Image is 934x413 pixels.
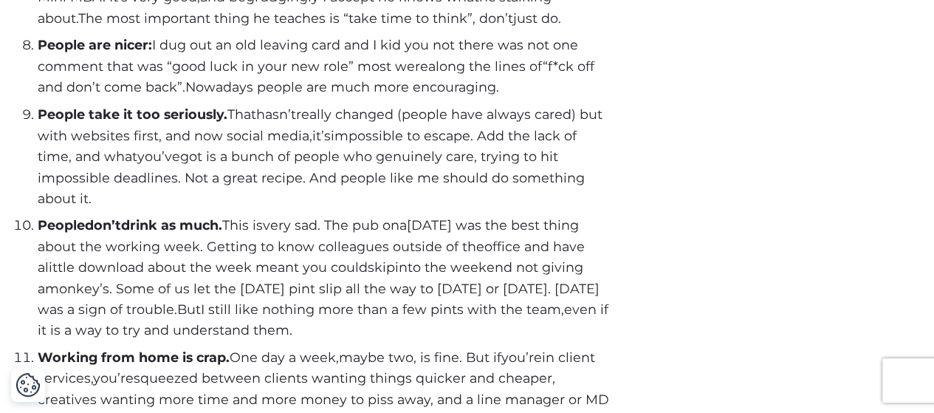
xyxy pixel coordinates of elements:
[85,216,121,232] span: don’t
[38,106,227,121] strong: People take it too seriously.
[38,37,578,73] span: I dug out an old leaving card and I kid you not there was not one comment that was “good luck in ...
[45,280,109,296] span: monkey’s
[501,349,542,364] span: you’re
[16,372,41,397] button: Cookie Settings
[16,372,41,397] img: Revisit consent button
[484,238,549,253] span: office and
[256,106,296,121] span: hasn’t
[38,280,600,316] span: . Some of us let the [DATE] pint slip all the way to [DATE] or [DATE]. [DATE] was a sign of trouble.
[177,301,201,316] span: But
[38,216,579,253] span: [DATE] was the best thing about the working week. Getting to know colleagues outside of the
[201,301,561,316] span: I still like nothing more than a few pints with the team
[137,148,180,163] span: you’ve
[263,216,317,232] span: very sad
[513,10,558,26] span: just do
[339,349,413,364] span: maybe two
[317,216,399,232] span: . The pub on
[38,349,339,364] span: One day a week,
[86,10,467,26] span: he most important thing he teaches is “take time to think
[38,259,583,295] span: into the weekend not giving a
[558,10,561,26] span: .
[93,369,134,385] span: you’re
[289,321,292,337] span: .
[45,259,368,274] span: little download about the week meant you could
[561,301,564,316] span: ,
[368,259,395,274] span: skip
[467,10,475,26] span: ”,
[479,10,513,26] span: don’t
[38,349,230,364] strong: Working from home is crap.
[312,127,331,143] span: it’s
[78,10,86,26] span: T
[121,216,222,232] strong: drink as much.
[38,106,256,121] span: That
[121,216,263,232] span: This is
[496,79,499,95] span: .
[38,106,602,142] span: really changed (people have always cared) but with websites first, and now social media,
[428,58,543,74] span: along the lines of
[399,216,407,232] span: a
[38,37,152,52] strong: People are nicer:
[182,79,185,95] span: .
[185,79,496,95] span: Nowadays people are much more encouraging
[177,79,182,95] span: ”
[413,349,501,364] span: , is fine. But if
[38,148,585,205] span: got is a bunch of people who genuinely care, trying to hit impossible deadlines. Not a great reci...
[38,216,85,232] span: People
